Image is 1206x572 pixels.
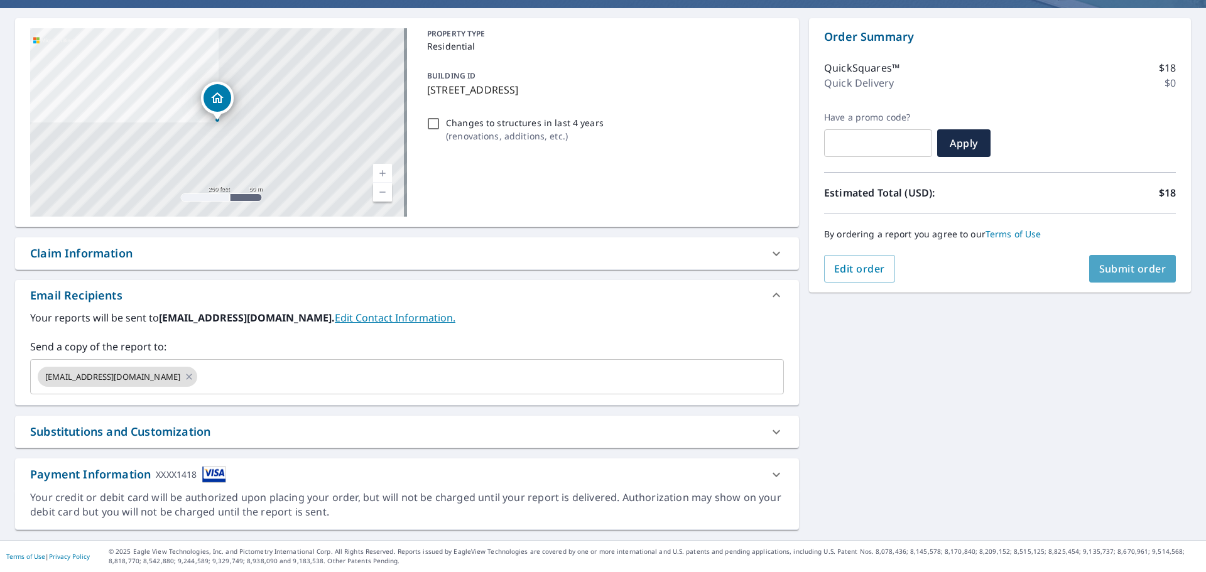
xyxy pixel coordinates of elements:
[824,28,1176,45] p: Order Summary
[947,136,981,150] span: Apply
[1159,185,1176,200] p: $18
[1159,60,1176,75] p: $18
[15,458,799,490] div: Payment InformationXXXX1418cardImage
[373,183,392,202] a: Current Level 17, Zoom Out
[427,70,475,81] p: BUILDING ID
[6,553,90,560] p: |
[824,255,895,283] button: Edit order
[1099,262,1166,276] span: Submit order
[30,287,122,304] div: Email Recipients
[1089,255,1176,283] button: Submit order
[202,466,226,483] img: cardImage
[15,280,799,310] div: Email Recipients
[824,185,1000,200] p: Estimated Total (USD):
[15,237,799,269] div: Claim Information
[824,60,899,75] p: QuickSquares™
[427,28,779,40] p: PROPERTY TYPE
[159,311,335,325] b: [EMAIL_ADDRESS][DOMAIN_NAME].
[335,311,455,325] a: EditContactInfo
[427,82,779,97] p: [STREET_ADDRESS]
[986,228,1041,240] a: Terms of Use
[937,129,991,157] button: Apply
[109,547,1200,566] p: © 2025 Eagle View Technologies, Inc. and Pictometry International Corp. All Rights Reserved. Repo...
[373,164,392,183] a: Current Level 17, Zoom In
[427,40,779,53] p: Residential
[1165,75,1176,90] p: $0
[201,82,234,121] div: Dropped pin, building 1, Residential property, 227 Stonecutters Walk Stockbridge, GA 30281
[156,466,197,483] div: XXXX1418
[824,112,932,123] label: Have a promo code?
[824,229,1176,240] p: By ordering a report you agree to our
[15,416,799,448] div: Substitutions and Customization
[49,552,90,561] a: Privacy Policy
[30,423,210,440] div: Substitutions and Customization
[30,310,784,325] label: Your reports will be sent to
[30,245,133,262] div: Claim Information
[6,552,45,561] a: Terms of Use
[38,367,197,387] div: [EMAIL_ADDRESS][DOMAIN_NAME]
[824,75,894,90] p: Quick Delivery
[30,339,784,354] label: Send a copy of the report to:
[834,262,885,276] span: Edit order
[30,466,226,483] div: Payment Information
[38,371,188,383] span: [EMAIL_ADDRESS][DOMAIN_NAME]
[30,490,784,519] div: Your credit or debit card will be authorized upon placing your order, but will not be charged unt...
[446,116,604,129] p: Changes to structures in last 4 years
[446,129,604,143] p: ( renovations, additions, etc. )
